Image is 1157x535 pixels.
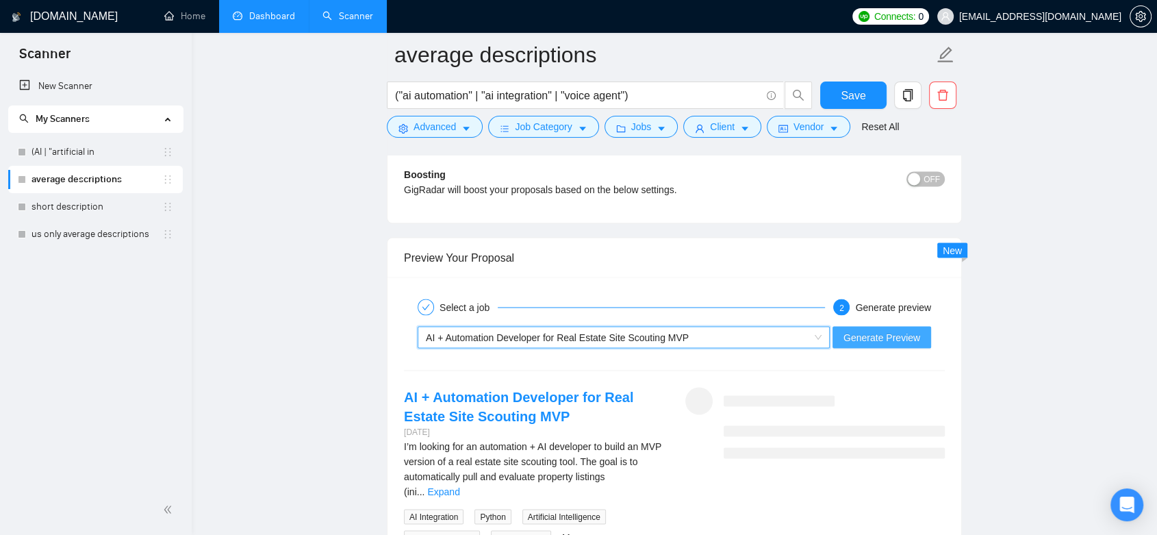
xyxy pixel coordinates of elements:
span: Vendor [793,119,824,134]
span: double-left [163,503,177,517]
span: OFF [924,171,940,186]
span: search [19,114,29,123]
span: holder [162,147,173,158]
span: check [422,303,430,311]
span: ... [417,486,425,497]
a: AI + Automation Developer for Real Estate Site Scouting MVP [404,389,633,423]
span: user [941,12,950,21]
span: Client [710,119,735,134]
input: Search Freelance Jobs... [395,87,761,104]
span: Scanner [8,44,81,73]
span: Artificial Intelligence [522,509,606,524]
input: Scanner name... [394,38,934,72]
span: caret-down [657,123,666,134]
li: us only average descriptions [8,221,183,248]
span: setting [1130,11,1151,22]
span: search [785,89,811,101]
span: Advanced [414,119,456,134]
span: My Scanners [19,113,90,125]
span: Connects: [874,9,915,24]
a: Expand [427,486,459,497]
a: New Scanner [19,73,172,100]
button: delete [929,82,956,109]
span: holder [162,229,173,240]
span: delete [930,89,956,101]
span: caret-down [578,123,587,134]
span: AI + Automation Developer for Real Estate Site Scouting MVP [426,332,689,343]
button: setting [1130,5,1152,27]
li: short description [8,193,183,221]
li: (AI | "artificial in [8,138,183,166]
a: (AI | "artificial in [31,138,162,166]
span: info-circle [767,91,776,100]
a: average descriptions [31,166,162,193]
span: caret-down [829,123,839,134]
span: user [695,123,704,134]
img: logo [12,6,21,28]
span: setting [398,123,408,134]
span: 2 [839,303,844,312]
span: copy [895,89,921,101]
div: Select a job [440,299,498,315]
span: Python [474,509,511,524]
div: I’m looking for an automation + AI developer to build an MVP version of a real estate site scouti... [404,438,663,499]
button: Generate Preview [832,326,931,348]
button: barsJob Categorycaret-down [488,116,598,138]
button: idcardVendorcaret-down [767,116,850,138]
button: userClientcaret-down [683,116,761,138]
button: folderJobscaret-down [605,116,678,138]
span: holder [162,201,173,212]
button: search [785,82,812,109]
li: average descriptions [8,166,183,193]
div: [DATE] [404,425,663,438]
span: caret-down [461,123,471,134]
div: GigRadar will boost your proposals based on the below settings. [404,182,810,197]
span: I’m looking for an automation + AI developer to build an MVP version of a real estate site scouti... [404,440,661,497]
a: short description [31,193,162,221]
div: Generate preview [855,299,931,315]
a: searchScanner [322,10,373,22]
span: My Scanners [36,113,90,125]
span: AI Integration [404,509,463,524]
span: 0 [918,9,924,24]
a: setting [1130,11,1152,22]
a: homeHome [164,10,205,22]
span: bars [500,123,509,134]
button: copy [894,82,921,109]
li: New Scanner [8,73,183,100]
span: folder [616,123,626,134]
div: Open Intercom Messenger [1110,488,1143,521]
img: upwork-logo.png [859,11,869,22]
a: dashboardDashboard [233,10,295,22]
span: holder [162,174,173,185]
a: Reset All [861,119,899,134]
div: Preview Your Proposal [404,238,945,277]
button: Save [820,82,887,109]
b: Boosting [404,169,446,179]
span: New [943,245,962,256]
span: Jobs [631,119,652,134]
span: caret-down [740,123,750,134]
button: settingAdvancedcaret-down [387,116,483,138]
span: edit [937,46,954,64]
span: idcard [778,123,788,134]
span: Generate Preview [843,329,920,345]
span: Save [841,87,865,104]
a: us only average descriptions [31,221,162,248]
span: Job Category [515,119,572,134]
